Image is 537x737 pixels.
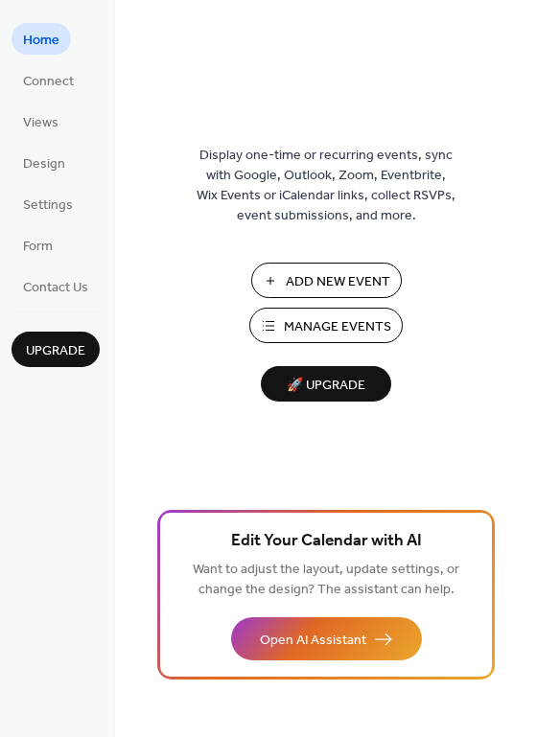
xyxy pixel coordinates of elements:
[23,31,59,51] span: Home
[12,147,77,178] a: Design
[286,272,390,292] span: Add New Event
[193,557,459,603] span: Want to adjust the layout, update settings, or change the design? The assistant can help.
[249,308,403,343] button: Manage Events
[26,341,85,361] span: Upgrade
[12,64,85,96] a: Connect
[12,270,100,302] a: Contact Us
[231,528,422,555] span: Edit Your Calendar with AI
[12,229,64,261] a: Form
[23,154,65,174] span: Design
[231,617,422,660] button: Open AI Assistant
[260,631,366,651] span: Open AI Assistant
[284,317,391,337] span: Manage Events
[12,332,100,367] button: Upgrade
[251,263,402,298] button: Add New Event
[23,196,73,216] span: Settings
[23,278,88,298] span: Contact Us
[23,113,58,133] span: Views
[12,23,71,55] a: Home
[23,237,53,257] span: Form
[261,366,391,402] button: 🚀 Upgrade
[272,373,380,399] span: 🚀 Upgrade
[12,188,84,219] a: Settings
[23,72,74,92] span: Connect
[12,105,70,137] a: Views
[197,146,455,226] span: Display one-time or recurring events, sync with Google, Outlook, Zoom, Eventbrite, Wix Events or ...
